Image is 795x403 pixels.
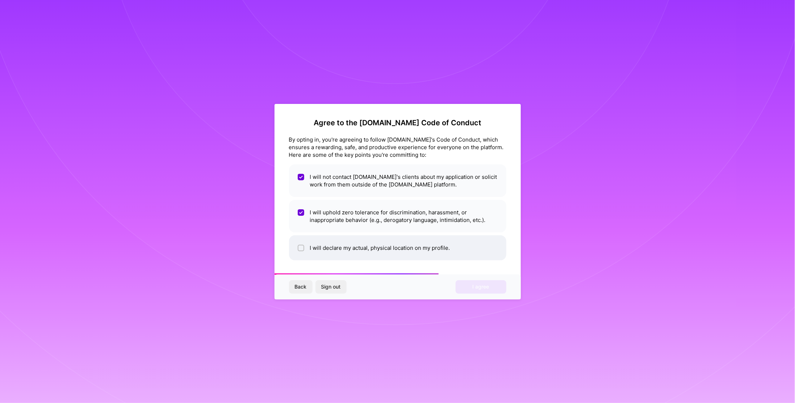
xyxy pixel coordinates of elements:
[321,283,341,290] span: Sign out
[289,280,313,293] button: Back
[289,118,506,127] h2: Agree to the [DOMAIN_NAME] Code of Conduct
[289,200,506,232] li: I will uphold zero tolerance for discrimination, harassment, or inappropriate behavior (e.g., der...
[289,164,506,197] li: I will not contact [DOMAIN_NAME]'s clients about my application or solicit work from them outside...
[289,136,506,159] div: By opting in, you're agreeing to follow [DOMAIN_NAME]'s Code of Conduct, which ensures a rewardin...
[315,280,347,293] button: Sign out
[295,283,307,290] span: Back
[289,235,506,260] li: I will declare my actual, physical location on my profile.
